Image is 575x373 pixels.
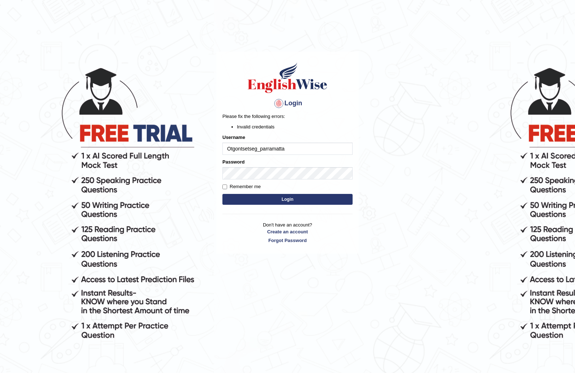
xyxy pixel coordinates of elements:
[222,237,353,244] a: Forgot Password
[222,183,261,190] label: Remember me
[222,194,353,205] button: Login
[222,228,353,235] a: Create an account
[237,123,353,130] li: Invalid credentials
[222,98,353,109] h4: Login
[222,158,244,165] label: Password
[246,62,329,94] img: Logo of English Wise sign in for intelligent practice with AI
[222,134,245,141] label: Username
[222,113,353,120] p: Please fix the following errors:
[222,221,353,244] p: Don't have an account?
[222,185,227,189] input: Remember me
